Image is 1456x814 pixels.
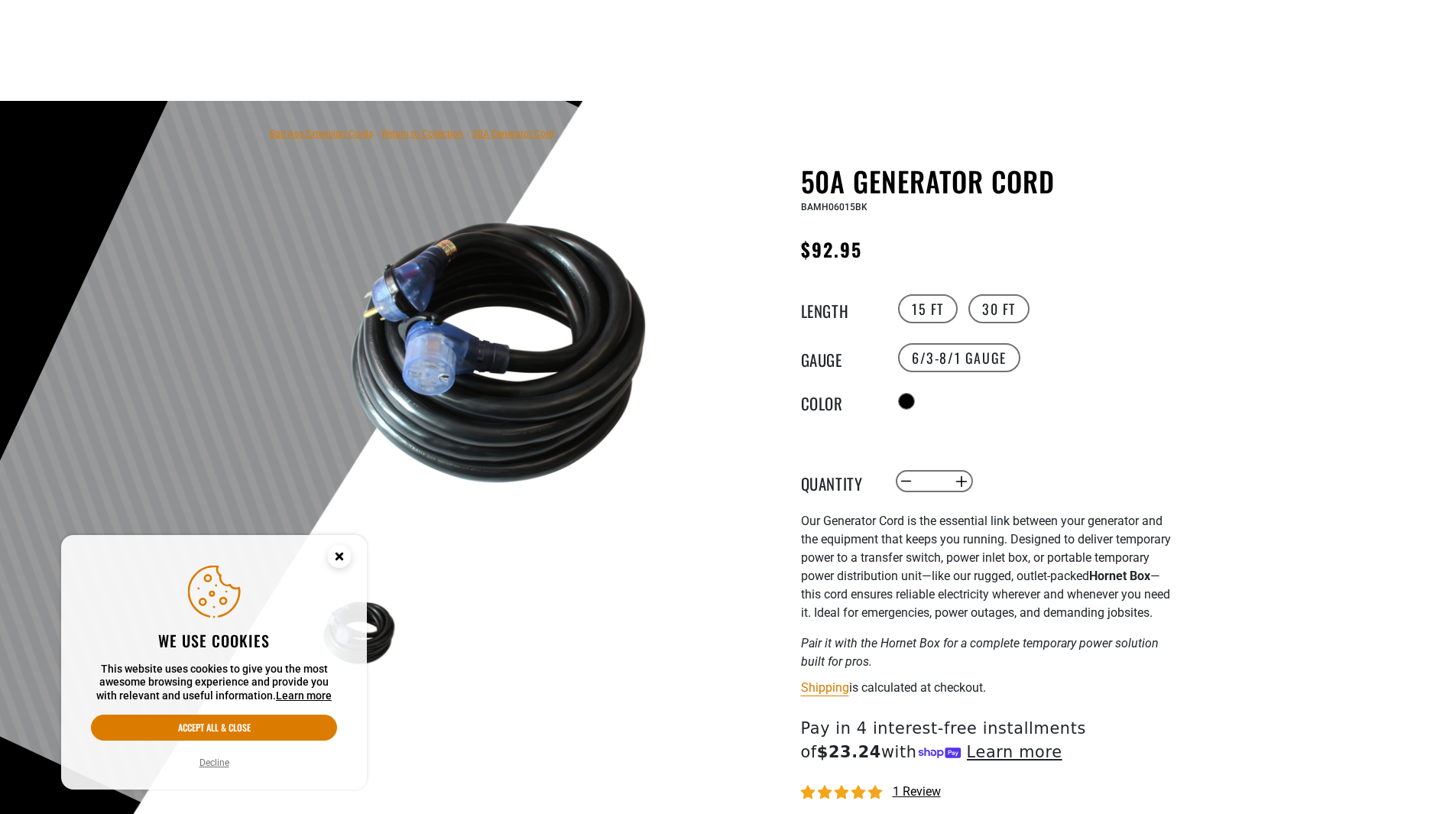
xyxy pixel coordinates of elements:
[91,663,337,703] p: This website uses cookies to give you the most awesome browsing experience and provide you with r...
[195,755,234,770] button: Decline
[801,202,867,212] span: BAMH06015BK
[801,165,1176,197] h1: 50A Generator Cord
[382,128,463,139] a: Return to Collection
[801,299,877,319] legend: Length
[91,631,337,650] h2: We use cookies
[801,472,877,491] label: Quantity
[472,128,554,139] span: 50A Generator Cord
[91,715,337,741] button: Accept all & close
[968,294,1030,323] label: 30 FT
[276,689,332,702] a: Learn more
[466,128,469,139] span: ›
[270,124,554,142] nav: breadcrumbs
[893,784,941,799] span: 1 review
[1089,569,1150,583] strong: Hornet Box
[801,636,1159,669] em: Pair it with the Hornet Box for a complete temporary power solution built for pros.
[801,348,877,368] legend: Gauge
[898,294,958,323] label: 15 FT
[270,128,373,139] a: Bad Ass Extension Cords
[801,786,885,800] span: 5.00 stars
[801,677,1176,698] div: is calculated at checkout.
[898,343,1020,372] label: 6/3-8/1 Gauge
[61,535,367,790] aside: Cookie Consent
[801,235,862,263] span: $92.95
[801,512,1176,622] p: Our Generator Cord is the essential link between your generator and the equipment that keeps you ...
[376,128,379,139] span: ›
[801,391,877,411] legend: Color
[801,680,849,695] a: Shipping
